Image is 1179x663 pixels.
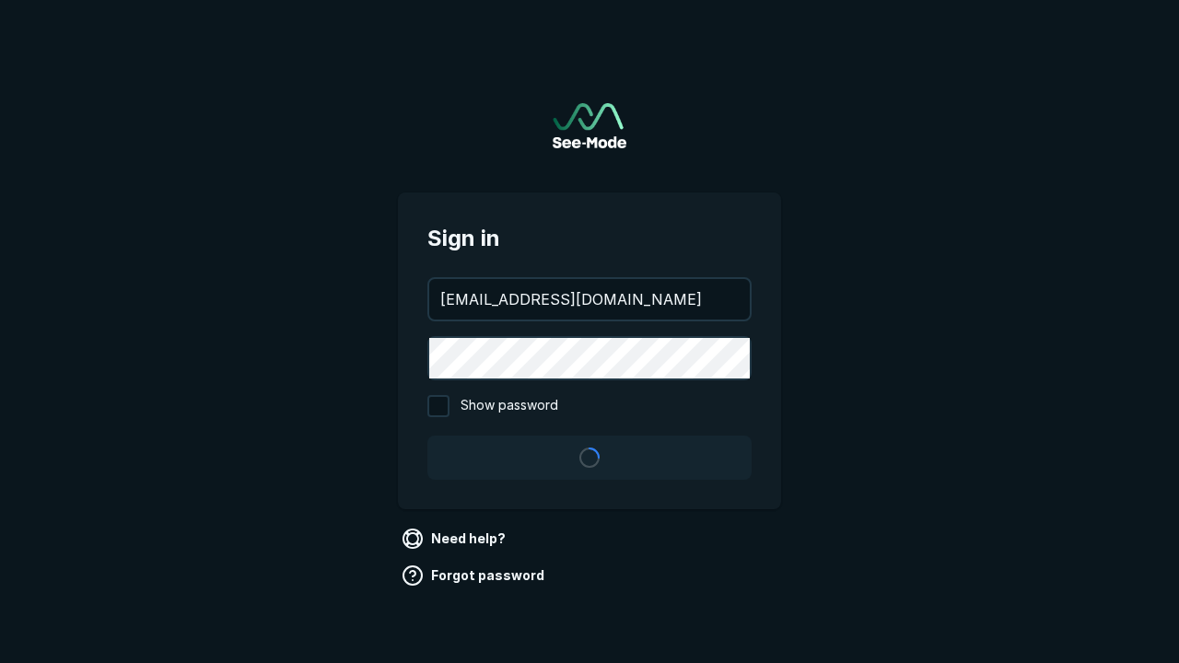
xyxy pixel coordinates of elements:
a: Need help? [398,524,513,553]
a: Forgot password [398,561,552,590]
span: Show password [461,395,558,417]
img: See-Mode Logo [553,103,626,148]
a: Go to sign in [553,103,626,148]
span: Sign in [427,222,752,255]
input: your@email.com [429,279,750,320]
